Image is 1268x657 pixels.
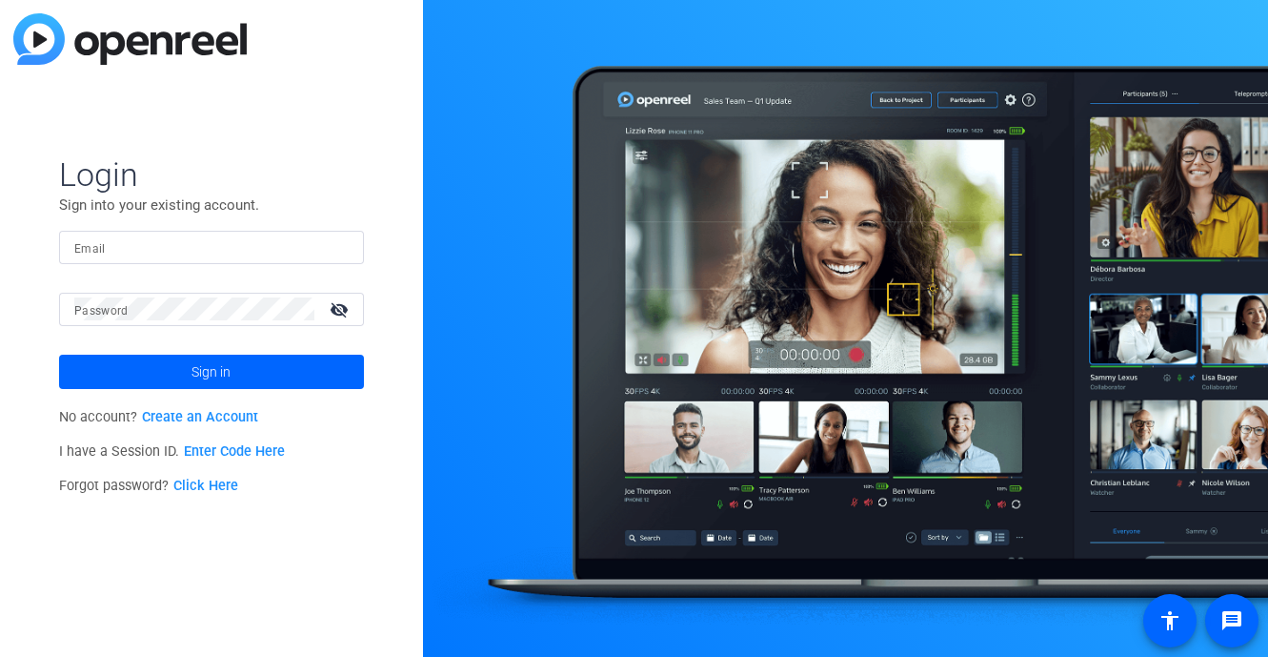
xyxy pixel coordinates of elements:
[1220,609,1243,632] mat-icon: message
[13,13,247,65] img: blue-gradient.svg
[1158,609,1181,632] mat-icon: accessibility
[59,355,364,389] button: Sign in
[142,409,258,425] a: Create an Account
[173,478,238,494] a: Click Here
[74,242,106,256] mat-label: Email
[74,304,129,318] mat-label: Password
[184,443,285,460] a: Enter Code Here
[74,236,349,258] input: Enter Email Address
[191,348,231,396] span: Sign in
[59,154,364,195] span: Login
[59,409,258,425] span: No account?
[59,478,238,494] span: Forgot password?
[59,443,285,460] span: I have a Session ID.
[59,195,364,216] p: Sign into your existing account.
[318,296,364,323] mat-icon: visibility_off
